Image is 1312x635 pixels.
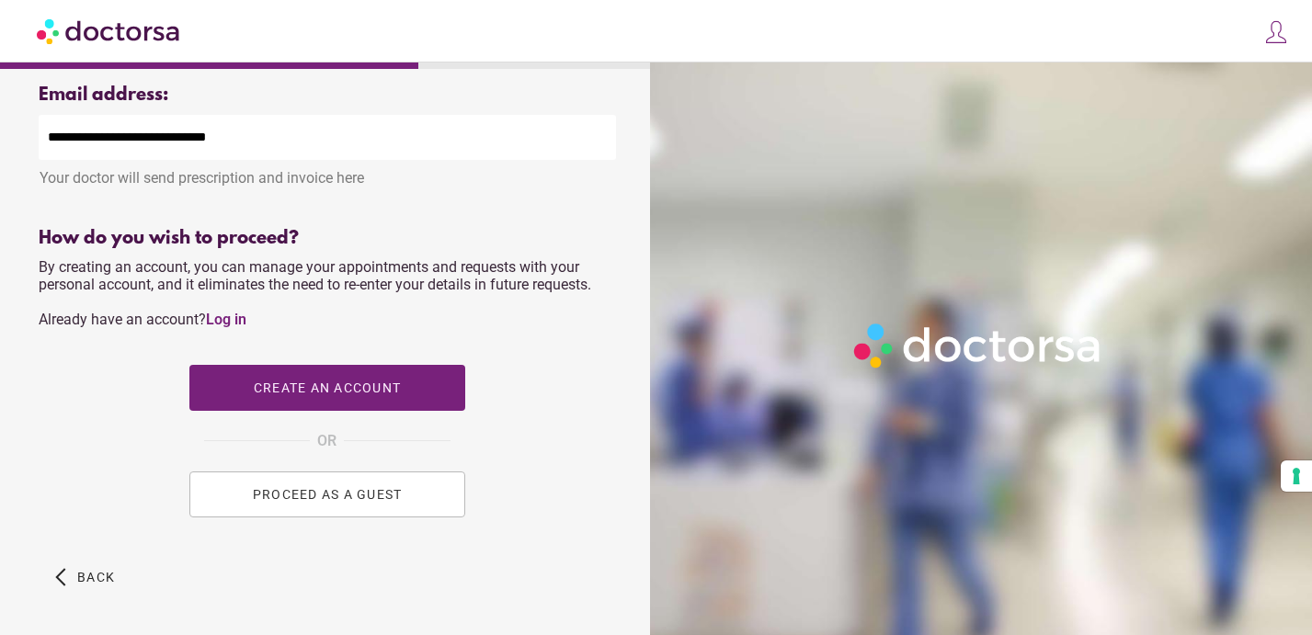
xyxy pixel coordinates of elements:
[77,570,115,584] span: Back
[253,487,403,502] span: PROCEED AS A GUEST
[254,380,401,395] span: Create an account
[48,554,122,600] button: arrow_back_ios Back
[39,228,616,249] div: How do you wish to proceed?
[39,258,591,328] span: By creating an account, you can manage your appointments and requests with your personal account,...
[189,365,465,411] button: Create an account
[1281,460,1312,492] button: Your consent preferences for tracking technologies
[1263,19,1289,45] img: icons8-customer-100.png
[39,160,616,187] div: Your doctor will send prescription and invoice here
[847,316,1109,375] img: Logo-Doctorsa-trans-White-partial-flat.png
[39,85,616,106] div: Email address:
[206,311,246,328] a: Log in
[317,429,337,453] span: OR
[37,10,182,51] img: Doctorsa.com
[189,471,465,517] button: PROCEED AS A GUEST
